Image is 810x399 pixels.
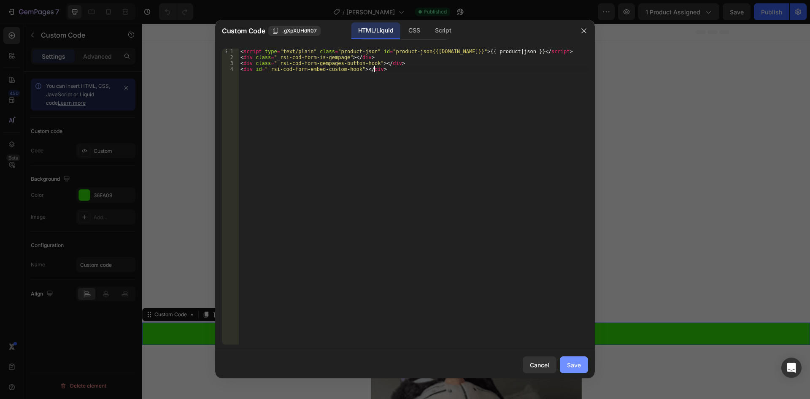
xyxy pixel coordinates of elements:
[560,356,588,373] button: Save
[11,287,46,295] div: Custom Code
[268,26,321,36] button: .gXpXUHdR07
[222,60,239,66] div: 3
[222,26,265,36] span: Custom Code
[222,54,239,60] div: 2
[567,361,581,369] div: Save
[282,27,317,35] span: .gXpXUHdR07
[523,356,556,373] button: Cancel
[229,17,440,299] img: gempages_578678953460367995-dede4bc8-5344-4aa9-8f68-e42037bd733e.png
[428,22,458,39] div: Script
[781,358,802,378] div: Open Intercom Messenger
[222,66,239,72] div: 4
[222,49,239,54] div: 1
[530,361,549,369] div: Cancel
[402,22,427,39] div: CSS
[351,22,400,39] div: HTML/Liquid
